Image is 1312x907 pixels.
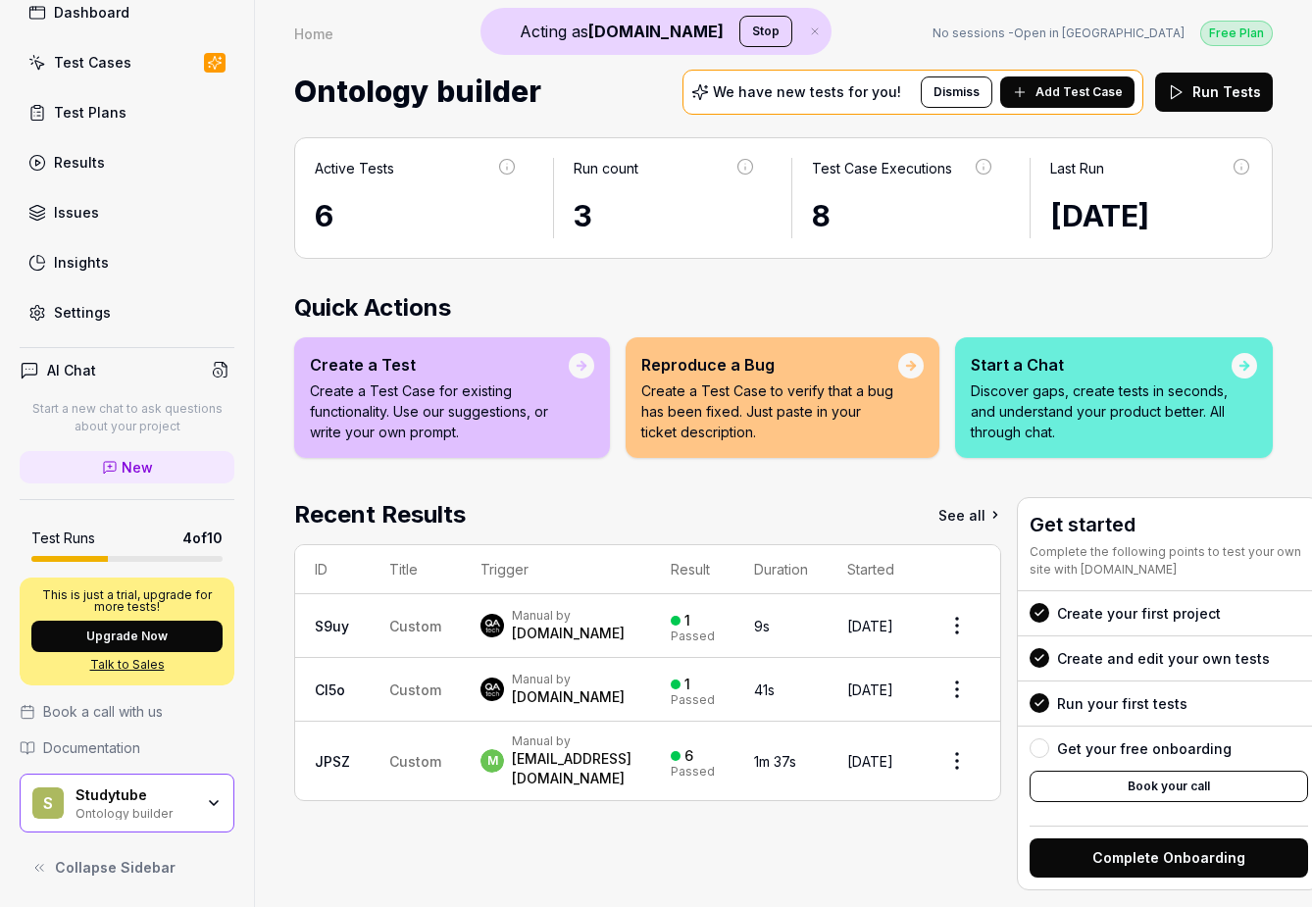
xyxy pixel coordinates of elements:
[671,694,715,706] div: Passed
[512,624,625,643] div: [DOMAIN_NAME]
[20,143,234,181] a: Results
[812,158,952,178] div: Test Case Executions
[847,681,893,698] time: [DATE]
[54,52,131,73] div: Test Cases
[315,158,394,178] div: Active Tests
[574,194,756,238] div: 3
[739,16,792,47] button: Stop
[54,252,109,273] div: Insights
[31,589,223,613] p: This is just a trial, upgrade for more tests!
[1200,21,1273,46] div: Free Plan
[512,608,625,624] div: Manual by
[1000,76,1135,108] button: Add Test Case
[734,545,828,594] th: Duration
[20,293,234,331] a: Settings
[1050,198,1149,233] time: [DATE]
[54,2,129,23] div: Dashboard
[671,766,715,778] div: Passed
[921,76,992,108] button: Dismiss
[182,528,223,548] span: 4 of 10
[512,733,631,749] div: Manual by
[294,24,333,43] div: Home
[684,747,693,765] div: 6
[461,545,651,594] th: Trigger
[1030,838,1308,878] button: Complete Onboarding
[55,857,176,878] span: Collapse Sidebar
[32,787,64,819] span: S
[512,672,625,687] div: Manual by
[295,545,370,594] th: ID
[20,193,234,231] a: Issues
[684,676,690,693] div: 1
[20,774,234,832] button: SStudytubeOntology builder
[389,753,441,770] span: Custom
[20,848,234,887] button: Collapse Sidebar
[1035,83,1123,101] span: Add Test Case
[76,804,193,820] div: Ontology builder
[1030,543,1308,579] div: Complete the following points to test your own site with [DOMAIN_NAME]
[812,194,994,238] div: 8
[31,529,95,547] h5: Test Runs
[310,353,569,377] div: Create a Test
[294,497,466,532] h2: Recent Results
[54,302,111,323] div: Settings
[1200,20,1273,46] button: Free Plan
[828,545,914,594] th: Started
[315,681,345,698] a: Cl5o
[641,380,898,442] p: Create a Test Case to verify that a bug has been fixed. Just paste in your ticket description.
[480,749,504,773] span: m
[1057,738,1232,759] div: Get your free onboarding
[54,102,126,123] div: Test Plans
[315,618,349,634] a: S9uy
[1057,603,1221,624] div: Create your first project
[1057,648,1270,669] div: Create and edit your own tests
[20,737,234,758] a: Documentation
[389,681,441,698] span: Custom
[47,360,96,380] h4: AI Chat
[20,400,234,435] p: Start a new chat to ask questions about your project
[1155,73,1273,112] button: Run Tests
[847,618,893,634] time: [DATE]
[754,681,775,698] time: 41s
[754,618,770,634] time: 9s
[933,25,1014,40] span: No sessions -
[31,656,223,674] a: Talk to Sales
[122,457,153,478] span: New
[671,630,715,642] div: Passed
[294,290,1273,326] h2: Quick Actions
[43,701,163,722] span: Book a call with us
[713,85,901,99] p: We have new tests for you!
[1057,693,1187,714] div: Run your first tests
[512,749,631,788] div: [EMAIL_ADDRESS][DOMAIN_NAME]
[651,545,734,594] th: Result
[933,25,1185,42] a: No sessions -Open in [GEOGRAPHIC_DATA]
[480,614,504,637] img: 7ccf6c19-61ad-4a6c-8811-018b02a1b829.jpg
[20,93,234,131] a: Test Plans
[31,621,223,652] button: Upgrade Now
[310,380,569,442] p: Create a Test Case for existing functionality. Use our suggestions, or write your own prompt.
[294,66,541,118] span: Ontology builder
[76,786,193,804] div: Studytube
[20,243,234,281] a: Insights
[43,737,140,758] span: Documentation
[641,353,898,377] div: Reproduce a Bug
[315,753,350,770] a: JPSZ
[370,545,461,594] th: Title
[54,152,105,173] div: Results
[315,194,518,238] div: 6
[20,451,234,483] a: New
[1030,771,1308,802] button: Book your call
[54,202,99,223] div: Issues
[1050,158,1104,178] div: Last Run
[1030,510,1308,539] h3: Get started
[389,618,441,634] span: Custom
[20,701,234,722] a: Book a call with us
[574,158,638,178] div: Run count
[971,353,1232,377] div: Start a Chat
[480,678,504,701] img: 7ccf6c19-61ad-4a6c-8811-018b02a1b829.jpg
[971,380,1232,442] p: Discover gaps, create tests in seconds, and understand your product better. All through chat.
[684,612,690,630] div: 1
[754,753,796,770] time: 1m 37s
[938,497,1001,532] a: See all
